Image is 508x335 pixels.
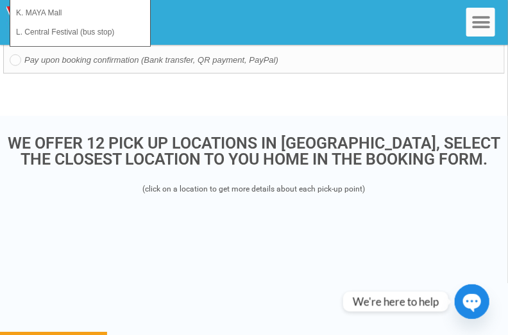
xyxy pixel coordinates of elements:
[10,22,139,42] li: L. Central Festival (bus stop)
[6,135,502,167] h3: WE OFFER 12 PICK UP LOCATIONS IN [GEOGRAPHIC_DATA], SELECT THE CLOSEST LOCATION TO YOU HOME IN TH...
[143,184,366,193] span: (click on a location to get more details about each pick-up point)
[10,54,498,67] label: Pay upon booking confirmation (Bank transfer, QR payment, PayPal)
[466,8,495,37] div: Menu Toggle
[10,3,139,22] li: K. MAYA Mall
